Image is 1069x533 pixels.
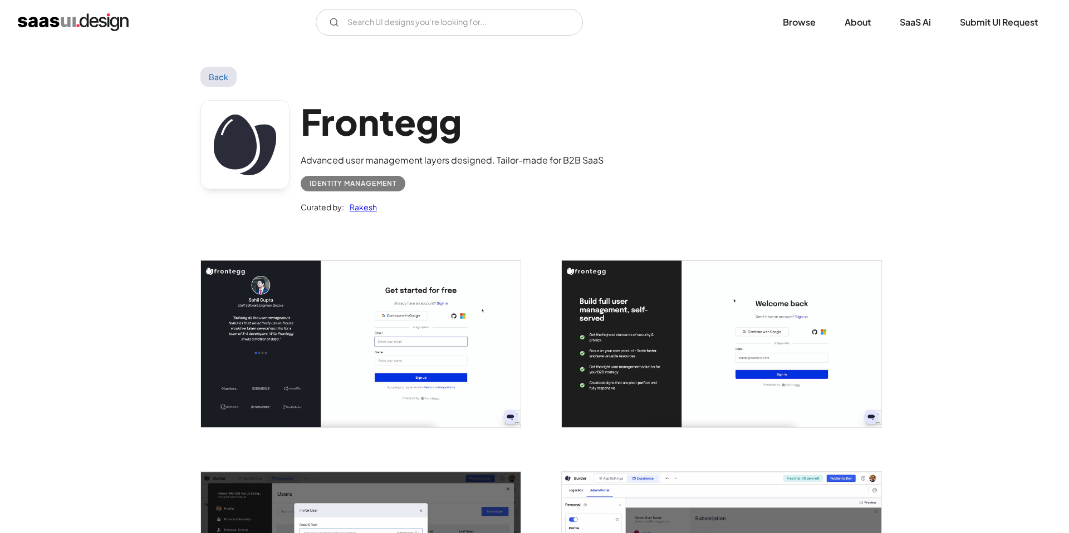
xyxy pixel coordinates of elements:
a: About [831,10,884,34]
input: Search UI designs you're looking for... [316,9,583,36]
a: Browse [769,10,829,34]
div: Identity Management [310,177,396,190]
h1: Frontegg [301,100,604,143]
a: Rakesh [344,200,377,214]
a: SaaS Ai [886,10,944,34]
a: home [18,13,129,31]
img: 642d0ec9ab70ee78e6fbdead_Frontegg%20-%20Sign%20up.png [201,260,521,427]
a: open lightbox [201,260,521,427]
a: open lightbox [562,260,881,427]
a: Submit UI Request [947,10,1051,34]
form: Email Form [316,9,583,36]
div: Advanced user management layers designed. Tailor-made for B2B SaaS [301,154,604,167]
a: Back [200,67,237,87]
img: 642d0ec9f7b97b7bd500ecc2_Frontegg%20-%20Login.png [562,260,881,427]
div: Curated by: [301,200,344,214]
